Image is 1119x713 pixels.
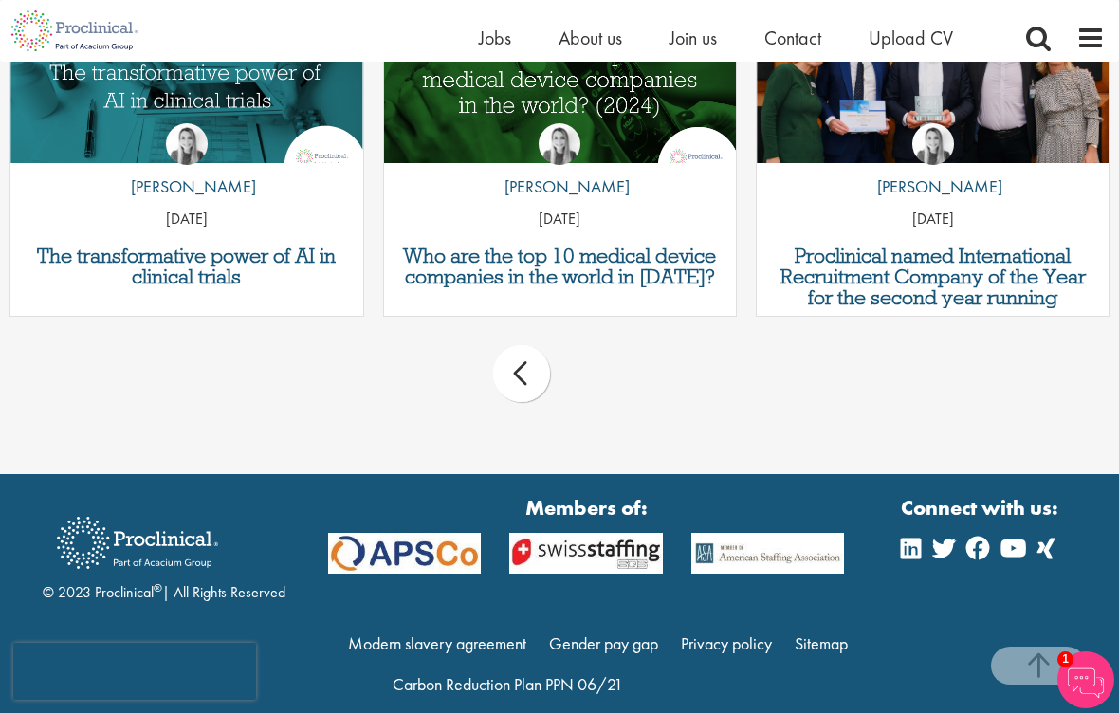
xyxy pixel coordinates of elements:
a: The transformative power of AI in clinical trials [20,246,353,287]
p: [DATE] [10,209,362,230]
a: Privacy policy [681,632,772,654]
strong: Connect with us: [901,493,1062,522]
a: Contact [764,26,821,50]
strong: Members of: [328,493,845,522]
img: Proclinical Recruitment [43,503,232,582]
a: Gender pay gap [549,632,658,654]
a: Carbon Reduction Plan PPN 06/21 [393,673,623,695]
img: Hannah Burke [166,123,208,165]
div: © 2023 Proclinical | All Rights Reserved [43,503,285,604]
p: [DATE] [757,209,1109,230]
img: Hannah Burke [539,123,580,165]
a: Who are the top 10 medical device companies in the world in [DATE]? [394,246,726,287]
div: prev [493,345,550,402]
a: Sitemap [795,632,848,654]
a: Hannah Burke [PERSON_NAME] [117,123,256,209]
a: Hannah Burke [PERSON_NAME] [863,123,1002,209]
p: [DATE] [384,209,736,230]
a: Hannah Burke [PERSON_NAME] [490,123,630,209]
a: Proclinical named International Recruitment Company of the Year for the second year running [766,246,1099,308]
img: Chatbot [1057,651,1114,708]
a: Jobs [479,26,511,50]
img: APSCo [677,533,859,574]
p: [PERSON_NAME] [490,174,630,199]
a: Modern slavery agreement [348,632,526,654]
p: [PERSON_NAME] [117,174,256,199]
img: Hannah Burke [912,123,954,165]
iframe: reCAPTCHA [13,643,256,700]
a: Upload CV [869,26,953,50]
a: Join us [670,26,717,50]
img: APSCo [314,533,496,574]
span: 1 [1057,651,1073,667]
p: [PERSON_NAME] [863,174,1002,199]
img: APSCo [495,533,677,574]
a: About us [559,26,622,50]
sup: ® [154,580,162,595]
